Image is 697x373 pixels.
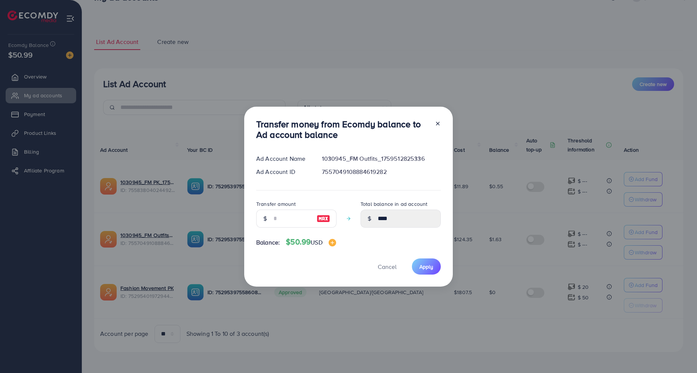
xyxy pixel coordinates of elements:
[256,119,429,140] h3: Transfer money from Ecomdy balance to Ad account balance
[316,168,447,176] div: 7557049108884619282
[256,238,280,247] span: Balance:
[316,154,447,163] div: 1030945_FM Outfits_1759512825336
[368,258,406,275] button: Cancel
[317,214,330,223] img: image
[378,263,397,271] span: Cancel
[250,168,316,176] div: Ad Account ID
[412,258,441,275] button: Apply
[329,239,336,246] img: image
[250,154,316,163] div: Ad Account Name
[419,263,433,270] span: Apply
[665,339,691,367] iframe: Chat
[286,237,336,247] h4: $50.99
[311,238,322,246] span: USD
[361,200,427,208] label: Total balance in ad account
[256,200,296,208] label: Transfer amount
